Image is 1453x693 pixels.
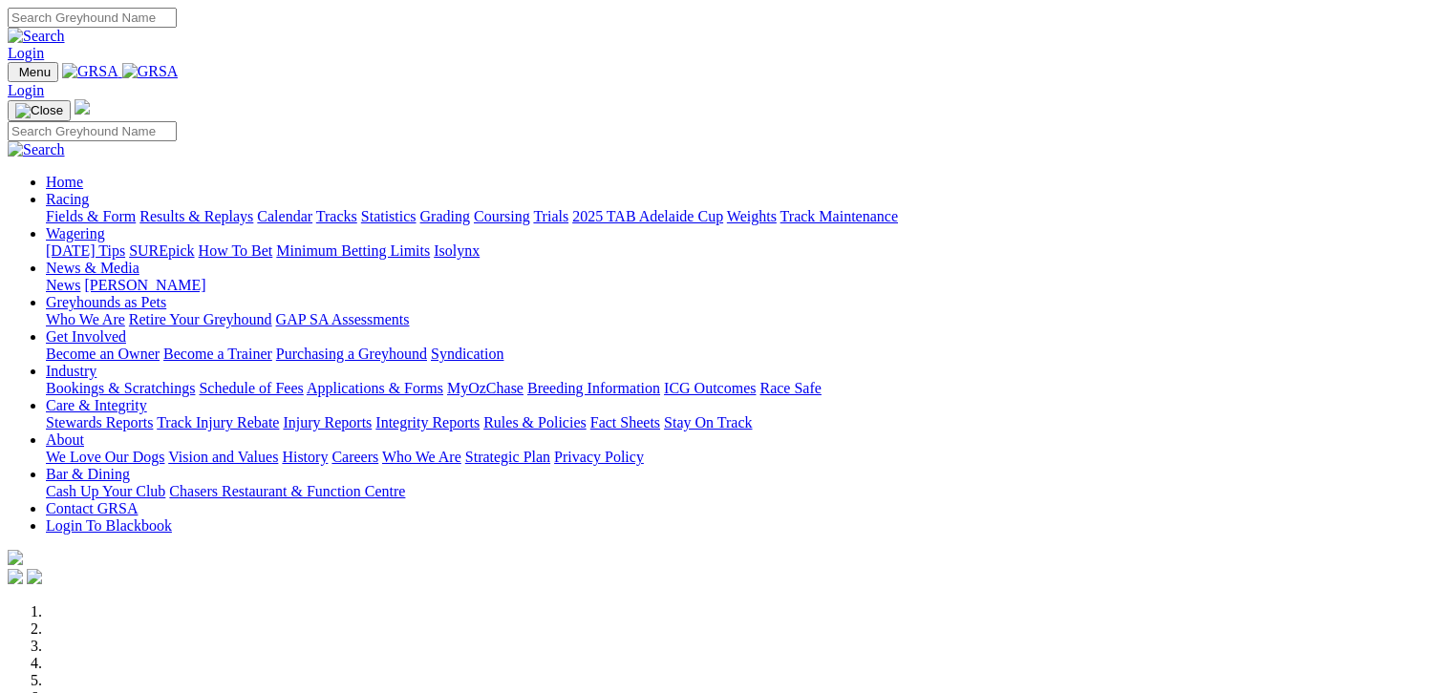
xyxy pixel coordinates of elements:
a: Home [46,174,83,190]
a: How To Bet [199,242,273,259]
a: SUREpick [129,242,194,259]
a: Breeding Information [527,380,660,396]
a: Login [8,45,44,61]
a: Care & Integrity [46,397,147,413]
a: Minimum Betting Limits [276,242,430,259]
img: Close [15,103,63,118]
a: ICG Outcomes [664,380,756,396]
a: Syndication [431,346,503,362]
a: Tracks [316,208,357,224]
a: Login To Blackbook [46,517,172,534]
a: Stay On Track [664,414,752,430]
input: Search [8,8,177,28]
a: Racing [46,191,89,207]
a: Chasers Restaurant & Function Centre [169,483,405,499]
button: Toggle navigation [8,62,58,82]
a: Privacy Policy [554,449,644,465]
a: Careers [331,449,378,465]
a: Who We Are [382,449,461,465]
a: Applications & Forms [307,380,443,396]
a: Isolynx [434,242,480,259]
div: Care & Integrity [46,414,1445,431]
img: facebook.svg [8,569,23,584]
div: Industry [46,380,1445,397]
div: Bar & Dining [46,483,1445,500]
a: Fact Sheets [590,414,660,430]
a: Bookings & Scratchings [46,380,195,396]
div: Racing [46,208,1445,225]
a: MyOzChase [447,380,524,396]
a: Become a Trainer [163,346,272,362]
div: About [46,449,1445,466]
a: Become an Owner [46,346,160,362]
img: Search [8,141,65,158]
a: Statistics [361,208,417,224]
img: Search [8,28,65,45]
a: We Love Our Dogs [46,449,164,465]
a: Cash Up Your Club [46,483,165,499]
a: Track Maintenance [780,208,898,224]
a: Track Injury Rebate [157,414,279,430]
img: logo-grsa-white.png [75,99,90,115]
a: Race Safe [759,380,821,396]
a: Vision and Values [168,449,278,465]
a: Purchasing a Greyhound [276,346,427,362]
a: News & Media [46,260,139,276]
a: Schedule of Fees [199,380,303,396]
a: GAP SA Assessments [276,311,410,327]
button: Toggle navigation [8,100,71,121]
div: News & Media [46,277,1445,294]
a: Who We Are [46,311,125,327]
a: Login [8,82,44,98]
div: Get Involved [46,346,1445,363]
input: Search [8,121,177,141]
div: Wagering [46,242,1445,260]
a: Fields & Form [46,208,136,224]
a: Get Involved [46,328,126,345]
a: News [46,277,80,293]
div: Greyhounds as Pets [46,311,1445,328]
a: Injury Reports [283,414,372,430]
a: Industry [46,363,96,379]
a: [DATE] Tips [46,242,125,259]
img: GRSA [122,63,179,80]
a: Trials [533,208,568,224]
a: Coursing [474,208,530,224]
a: Bar & Dining [46,466,130,482]
a: [PERSON_NAME] [84,277,205,293]
a: Rules & Policies [483,414,587,430]
a: Results & Replays [139,208,253,224]
a: Weights [727,208,777,224]
img: twitter.svg [27,569,42,584]
a: Retire Your Greyhound [129,311,272,327]
a: Strategic Plan [465,449,550,465]
a: About [46,431,84,448]
a: History [282,449,328,465]
a: Grading [420,208,470,224]
a: 2025 TAB Adelaide Cup [572,208,723,224]
a: Contact GRSA [46,500,138,516]
a: Calendar [257,208,312,224]
a: Stewards Reports [46,414,153,430]
img: GRSA [62,63,118,80]
a: Wagering [46,225,105,241]
a: Integrity Reports [375,414,480,430]
a: Greyhounds as Pets [46,294,166,310]
img: logo-grsa-white.png [8,550,23,565]
span: Menu [19,65,51,79]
